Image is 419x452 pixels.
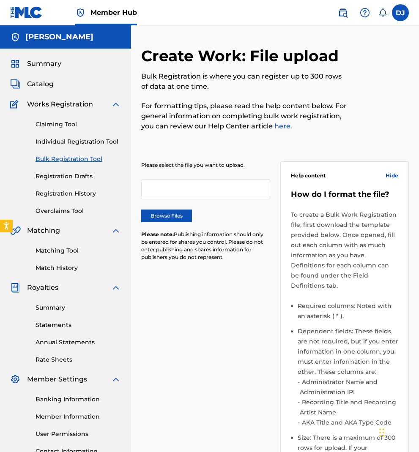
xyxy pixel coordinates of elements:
img: expand [111,99,121,109]
span: Catalog [27,79,54,89]
a: SummarySummary [10,59,61,69]
img: Catalog [10,79,20,89]
p: For formatting tips, please read the help content below. For general information on completing bu... [141,101,347,131]
span: Matching [27,226,60,236]
div: Notifications [378,8,387,17]
span: Member Hub [90,8,137,17]
p: Bulk Registration is where you can register up to 300 rows of data at one time. [141,71,347,92]
img: Matching [10,226,21,236]
div: User Menu [392,4,409,21]
p: Publishing information should only be entered for shares you control. Please do not enter publish... [141,231,270,261]
li: Required columns: Noted with an asterisk ( * ). [298,301,399,326]
a: here. [273,122,292,130]
span: Hide [386,172,398,180]
a: Public Search [334,4,351,21]
a: Registration Drafts [36,172,121,181]
a: Rate Sheets [36,355,121,364]
a: Individual Registration Tool [36,137,121,146]
img: Royalties [10,283,20,293]
a: User Permissions [36,430,121,438]
img: search [338,8,348,18]
a: Banking Information [36,395,121,404]
img: Accounts [10,32,20,42]
li: Recording Title and Recording Artist Name [300,397,399,417]
span: Member Settings [27,374,87,384]
span: Please note: [141,231,174,237]
a: Member Information [36,412,121,421]
div: Drag [379,420,384,445]
a: Annual Statements [36,338,121,347]
a: Overclaims Tool [36,207,121,215]
span: Help content [291,172,326,180]
img: expand [111,283,121,293]
iframe: Chat Widget [377,411,419,452]
h2: Create Work: File upload [141,46,343,65]
a: Summary [36,303,121,312]
img: MLC Logo [10,6,43,19]
span: Royalties [27,283,58,293]
li: Dependent fields: These fields are not required, but if you enter information in one column, you ... [298,326,399,433]
li: AKA Title and AKA Type Code [300,417,399,427]
label: Browse Files [141,210,192,222]
p: To create a Bulk Work Registration file, first download the template provided below. Once opened,... [291,210,399,291]
iframe: Resource Center [395,306,419,376]
p: Please select the file you want to upload. [141,161,270,169]
h5: Daquain Jordan [25,32,93,42]
a: CatalogCatalog [10,79,54,89]
img: help [360,8,370,18]
img: Works Registration [10,99,21,109]
img: expand [111,374,121,384]
span: Works Registration [27,99,93,109]
img: Member Settings [10,374,20,384]
a: Matching Tool [36,246,121,255]
a: Claiming Tool [36,120,121,129]
img: Summary [10,59,20,69]
li: Administrator Name and Administration IPI [300,377,399,397]
h5: How do I format the file? [291,190,399,199]
a: Registration History [36,189,121,198]
span: Summary [27,59,61,69]
a: Bulk Registration Tool [36,155,121,163]
a: Match History [36,264,121,272]
img: Top Rightsholder [75,8,85,18]
img: expand [111,226,121,236]
a: Statements [36,321,121,329]
div: Help [356,4,373,21]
